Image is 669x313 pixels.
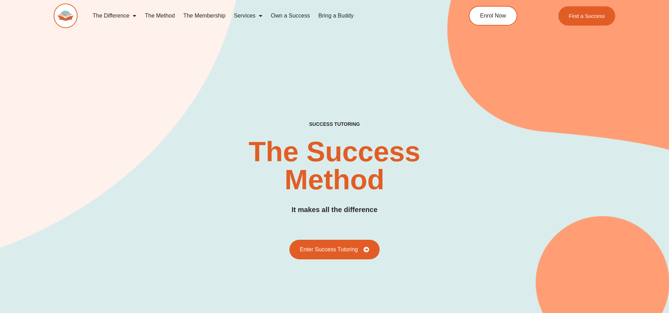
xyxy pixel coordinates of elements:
h3: It makes all the difference [291,204,378,215]
a: Enter Success Tutoring [289,240,380,259]
span: Enrol Now [480,13,506,19]
a: Own a Success [267,8,314,24]
a: The Difference [88,8,141,24]
a: The Method [140,8,179,24]
a: Enrol Now [469,6,517,26]
span: Find a Success [569,13,605,19]
a: Bring a Buddy [314,8,358,24]
a: Find a Success [558,6,616,26]
a: Services [230,8,267,24]
span: Enter Success Tutoring [300,247,358,252]
nav: Menu [88,8,437,24]
h2: The Success Method [208,138,462,194]
h4: SUCCESS TUTORING​ [251,121,418,127]
a: The Membership [179,8,230,24]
